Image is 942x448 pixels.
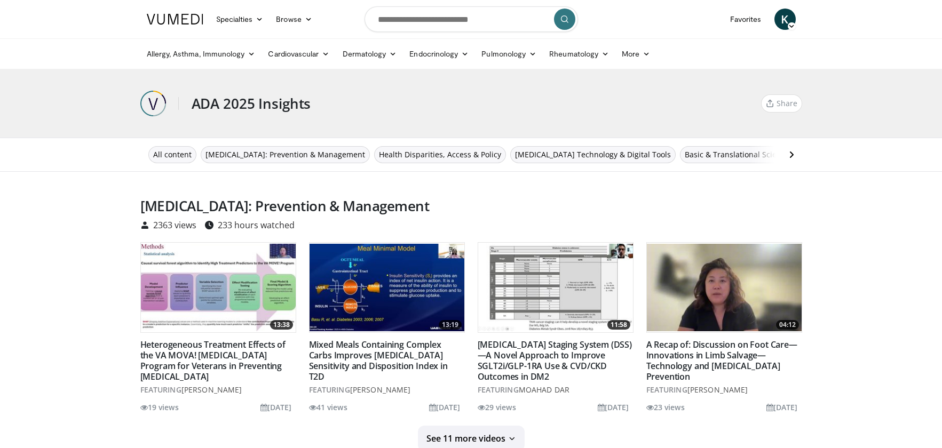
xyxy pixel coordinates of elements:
[201,146,370,163] a: [MEDICAL_DATA]: Prevention & Management
[148,146,196,163] a: All content
[478,384,634,395] div: FEATURING
[598,402,629,413] li: [DATE]
[218,221,295,229] span: 233 hours watched
[270,320,293,330] span: 13:38
[439,320,462,330] span: 13:19
[309,402,347,413] li: 41 views
[141,244,296,331] a: 13:38
[647,244,802,331] a: 04:12
[478,339,632,382] a: [MEDICAL_DATA] Staging System (DSS)—A Novel Approach to Improve SGLT2i/GLP-1RA Use & CVD/CKD Outc...
[140,197,571,214] h3: [MEDICAL_DATA]: Prevention & Management
[403,43,475,65] a: Endocrinology
[724,9,768,30] a: Favorites
[336,43,403,65] a: Dermatology
[270,9,319,30] a: Browse
[647,244,802,331] img: d10ac4fa-4849-4c71-8d92-f1981c03fb78.300x170_q85_crop-smart_upscale.jpg
[607,320,630,330] span: 11:58
[192,95,311,112] h3: ADA 2025 Insights
[615,43,656,65] a: More
[310,244,464,331] img: caedda45-3baa-4675-8a5c-1f03aa2d322c.300x170_q85_crop-smart_upscale.jpg
[140,91,166,116] img: 7a446407-c26f-4a34-8739-59d58c7ac115.png
[646,339,797,382] a: A Recap of: Discussion on Foot Care—Innovations in Limb Salvage—Technology and [MEDICAL_DATA] Pre...
[147,14,203,25] img: VuMedi Logo
[543,43,615,65] a: Rheumatology
[379,149,501,161] span: Health Disparities, Access & Policy
[519,385,569,395] a: Moahad Dar
[478,402,516,413] li: 29 views
[429,402,461,413] li: [DATE]
[365,6,578,32] input: Search topics, interventions
[685,149,789,161] span: Basic & Translational Science
[646,402,685,413] li: 23 views
[766,402,798,413] li: [DATE]
[260,402,292,413] li: [DATE]
[374,146,506,163] a: Health Disparities, Access & Policy
[475,43,543,65] a: Pulmonology
[153,149,192,161] span: All content
[774,9,796,30] a: K
[140,339,286,382] a: Heterogeneous Treatment Effects of the VA MOVA! [MEDICAL_DATA] Program for Veterans in Preventing...
[153,221,196,229] span: 2363 views
[205,149,365,161] span: [MEDICAL_DATA]: Prevention & Management
[210,9,270,30] a: Specialties
[141,244,296,331] img: a7b612c3-9ab2-49df-8c2f-ddedd2ee3bee.300x170_q85_crop-smart_upscale.jpg
[309,384,465,395] div: FEATURING
[478,244,633,331] a: 11:58
[776,320,799,330] span: 04:12
[262,43,336,65] a: Cardiovascular
[309,339,448,382] a: Mixed Meals Containing Complex Carbs Improves [MEDICAL_DATA] Sensitivity and Disposition Index in...
[515,149,671,161] span: [MEDICAL_DATA] Technology & Digital Tools
[680,146,794,163] a: Basic & Translational Science
[646,384,802,395] div: FEATURING
[350,385,411,395] a: [PERSON_NAME]
[761,94,802,113] a: Share
[140,384,296,395] div: FEATURING
[510,146,676,163] a: [MEDICAL_DATA] Technology & Digital Tools
[687,385,748,395] a: [PERSON_NAME]
[140,43,262,65] a: Allergy, Asthma, Immunology
[310,244,464,331] a: 13:19
[140,402,179,413] li: 19 views
[777,98,797,109] span: Share
[426,433,505,444] span: See 11 more videos
[478,244,633,331] img: 131ac76a-f09d-43d4-a528-67020c1c7847.300x170_q85_crop-smart_upscale.jpg
[181,385,242,395] a: [PERSON_NAME]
